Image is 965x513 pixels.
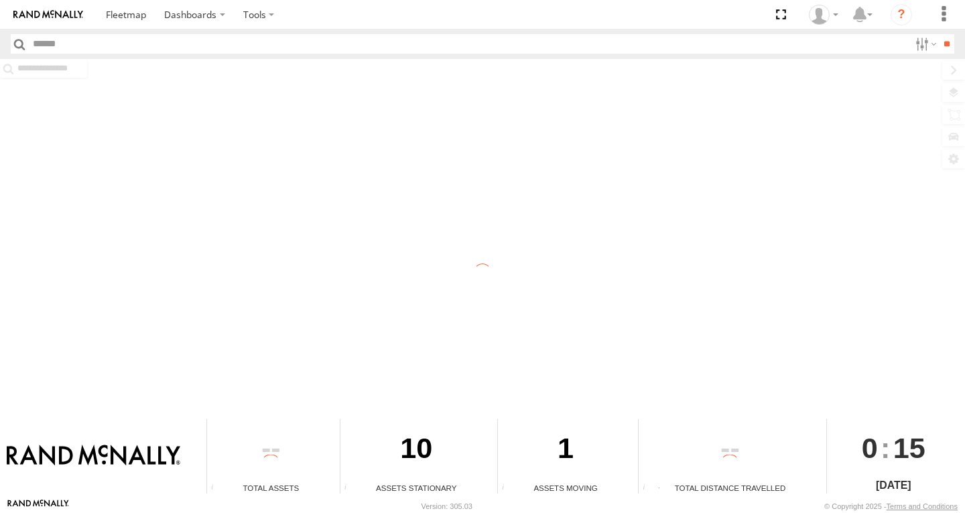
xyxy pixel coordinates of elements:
[207,483,227,494] div: Total number of Enabled Assets
[340,482,493,494] div: Assets Stationary
[7,500,69,513] a: Visit our Website
[804,5,843,25] div: Valeo Dash
[498,483,518,494] div: Total number of assets current in transit.
[862,419,878,477] span: 0
[207,482,334,494] div: Total Assets
[422,502,472,510] div: Version: 305.03
[639,482,821,494] div: Total Distance Travelled
[827,419,960,477] div: :
[7,445,180,467] img: Rand McNally
[498,419,633,482] div: 1
[824,502,958,510] div: © Copyright 2025 -
[910,34,939,54] label: Search Filter Options
[498,482,633,494] div: Assets Moving
[13,10,83,19] img: rand-logo.svg
[340,419,493,482] div: 10
[891,4,912,25] i: ?
[827,477,960,494] div: [DATE]
[639,483,659,494] div: Total distance travelled by all assets within specified date range and applied filters
[340,483,361,494] div: Total number of assets current stationary.
[893,419,925,477] span: 15
[887,502,958,510] a: Terms and Conditions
